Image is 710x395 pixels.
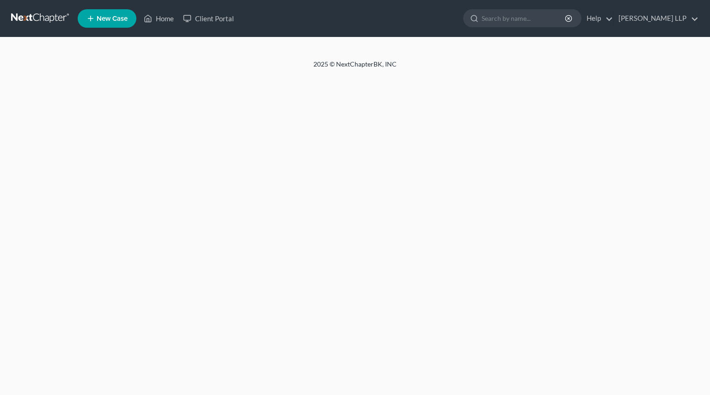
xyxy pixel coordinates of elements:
a: [PERSON_NAME] LLP [614,10,698,27]
a: Client Portal [178,10,239,27]
div: 2025 © NextChapterBK, INC [92,60,618,76]
a: Help [582,10,613,27]
a: Home [139,10,178,27]
span: New Case [97,15,128,22]
input: Search by name... [482,10,566,27]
